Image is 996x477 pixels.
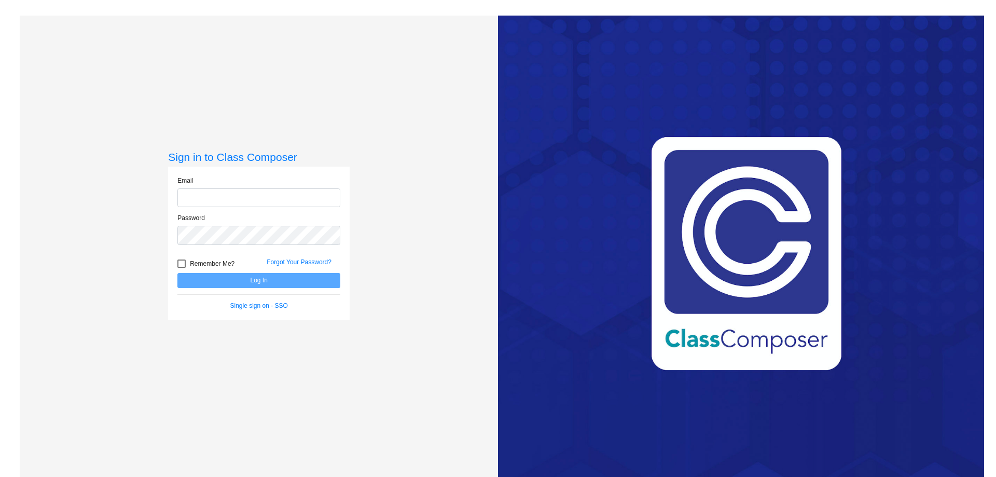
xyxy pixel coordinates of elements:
[190,257,234,270] span: Remember Me?
[177,213,205,223] label: Password
[177,176,193,185] label: Email
[267,258,331,266] a: Forgot Your Password?
[177,273,340,288] button: Log In
[168,151,350,163] h3: Sign in to Class Composer
[230,302,288,309] a: Single sign on - SSO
